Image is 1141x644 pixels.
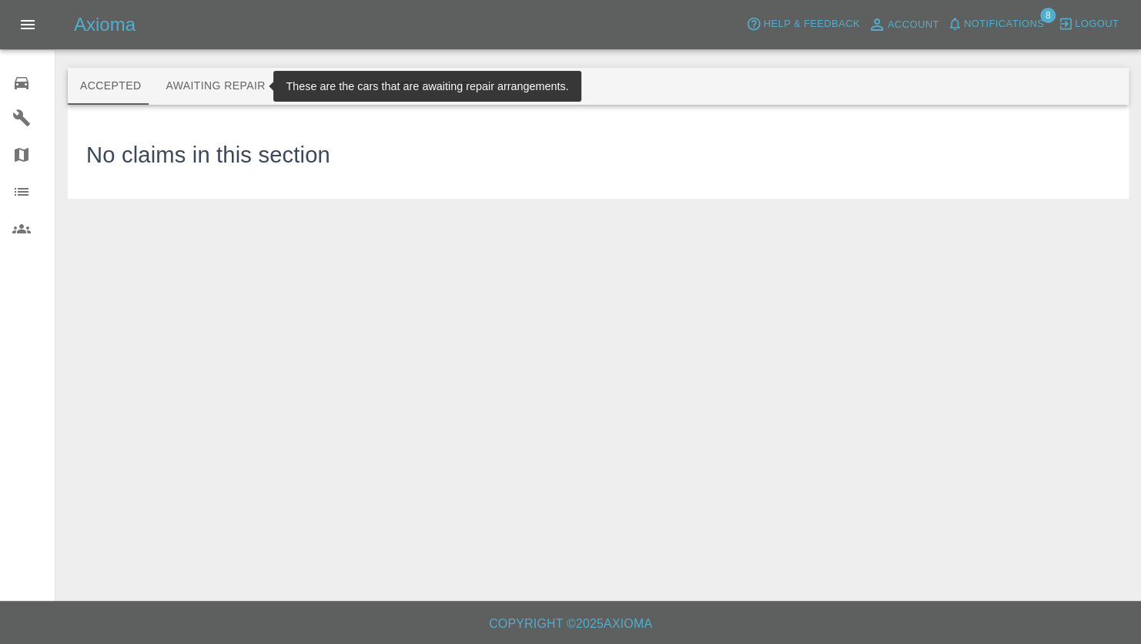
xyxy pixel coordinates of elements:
button: Logout [1054,12,1123,36]
span: Account [888,16,939,34]
span: 8 [1040,8,1056,23]
button: Help & Feedback [742,12,863,36]
button: Accepted [68,68,153,105]
button: In Repair [278,68,359,105]
span: Notifications [964,15,1044,33]
a: Account [864,12,943,37]
button: Open drawer [9,6,46,43]
h5: Axioma [74,12,136,37]
h6: Copyright © 2025 Axioma [12,613,1129,635]
button: Repaired [358,68,440,105]
span: Help & Feedback [763,15,859,33]
button: Paid [440,68,509,105]
button: Awaiting Repair [153,68,277,105]
h3: No claims in this section [86,139,330,173]
span: Logout [1075,15,1119,33]
button: Notifications [943,12,1048,36]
